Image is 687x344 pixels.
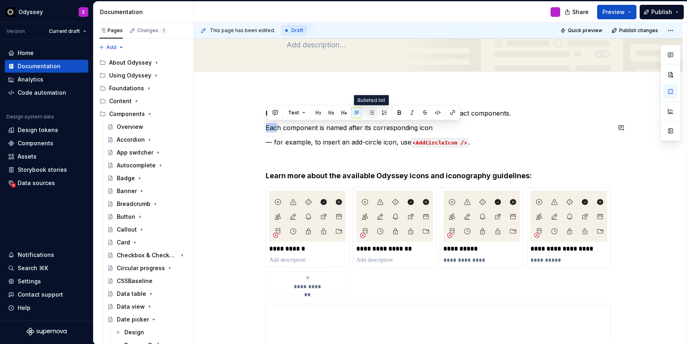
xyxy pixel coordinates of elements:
div: Documentation [18,62,61,70]
strong: Learn more about the available Odyssey icons and iconography guidelines: [266,171,532,180]
div: Data table [117,290,146,298]
div: Bulleted list [354,95,389,106]
span: 1 [160,27,167,34]
a: Overview [104,120,190,133]
button: Share [561,5,594,19]
div: Search ⌘K [18,264,48,272]
button: Publish changes [609,25,662,36]
a: Home [5,47,88,59]
button: Preview [597,5,636,19]
button: Text [285,107,309,118]
div: Callout [117,226,137,234]
img: c755af4b-9501-4838-9b3a-04de1099e264.png [6,7,15,17]
a: Button [104,210,190,223]
span: Publish changes [619,27,658,34]
button: Search ⌘K [5,262,88,275]
div: Foundations [96,82,190,95]
div: Storybook stories [18,166,67,174]
img: 527cbff4-431b-4a04-8e4e-691802f3d364.png [443,191,520,242]
img: 527cbff4-431b-4a04-8e4e-691802f3d364.png [530,191,607,242]
div: Accordion [117,136,145,144]
button: Quick preview [558,25,606,36]
div: Content [96,95,190,108]
div: Card [117,238,130,246]
a: Circular progress [104,262,190,275]
button: Add [96,42,126,53]
button: OdysseyE [2,3,91,20]
a: Components [5,137,88,150]
button: Current draft [45,26,90,37]
p: Each component is named after its corresponding icon [266,123,611,132]
a: Code automation [5,86,88,99]
span: This page has been edited. [210,27,275,34]
div: Help [18,304,30,312]
a: Storybook stories [5,163,88,176]
div: Odyssey [18,8,43,16]
span: Current draft [49,28,80,35]
div: Code automation [18,89,66,97]
div: Design tokens [18,126,58,134]
div: Overview [117,123,143,131]
a: Card [104,236,190,249]
button: Notifications [5,248,88,261]
a: Callout [104,223,190,236]
span: Publish [651,8,672,16]
p: is a utility-only component that inserts Odyssey icons as React components. [266,108,611,118]
a: Data sources [5,177,88,189]
div: Badge [117,174,135,182]
div: Components [18,139,53,147]
img: 527cbff4-431b-4a04-8e4e-691802f3d364.png [269,191,346,242]
div: Settings [18,277,41,285]
div: Notifications [18,251,54,259]
div: Circular progress [117,264,165,272]
a: Design [112,326,190,339]
button: Help [5,301,88,314]
div: Version [6,28,25,35]
div: Foundations [109,84,144,92]
div: Checkbox & Checkbox group [117,251,177,259]
svg: Supernova Logo [26,328,67,336]
strong: Icon [266,109,279,117]
div: Components [96,108,190,120]
p: — for example, to insert an add-circle icon, use . [266,137,611,147]
div: Pages [100,27,123,34]
div: Documentation [100,8,190,16]
a: Badge [104,172,190,185]
a: Settings [5,275,88,288]
div: CSSBaseline [117,277,152,285]
a: Date picker [104,313,190,326]
a: Data view [104,300,190,313]
div: Content [109,97,132,105]
div: About Odyssey [109,59,152,67]
a: Checkbox & Checkbox group [104,249,190,262]
div: Components [109,110,145,118]
div: Banner [117,187,137,195]
span: Text [288,110,299,116]
div: Autocomplete [117,161,156,169]
div: App switcher [117,149,153,157]
span: Quick preview [568,27,602,34]
div: Contact support [18,291,63,299]
a: Assets [5,150,88,163]
div: Breadcrumb [117,200,150,208]
a: Data table [104,287,190,300]
a: Autocomplete [104,159,190,172]
span: Add [106,44,116,51]
a: CSSBaseline [104,275,190,287]
div: Design system data [6,114,54,120]
div: Analytics [18,75,43,83]
a: Analytics [5,73,88,86]
div: About Odyssey [96,56,190,69]
button: Contact support [5,288,88,301]
div: Data sources [18,179,55,187]
div: E [82,9,85,15]
div: Using Odyssey [109,71,151,79]
a: Design tokens [5,124,88,136]
a: Accordion [104,133,190,146]
img: 527cbff4-431b-4a04-8e4e-691802f3d364.png [356,191,433,242]
div: Button [117,213,135,221]
span: Preview [602,8,625,16]
div: Using Odyssey [96,69,190,82]
div: Date picker [117,316,149,324]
